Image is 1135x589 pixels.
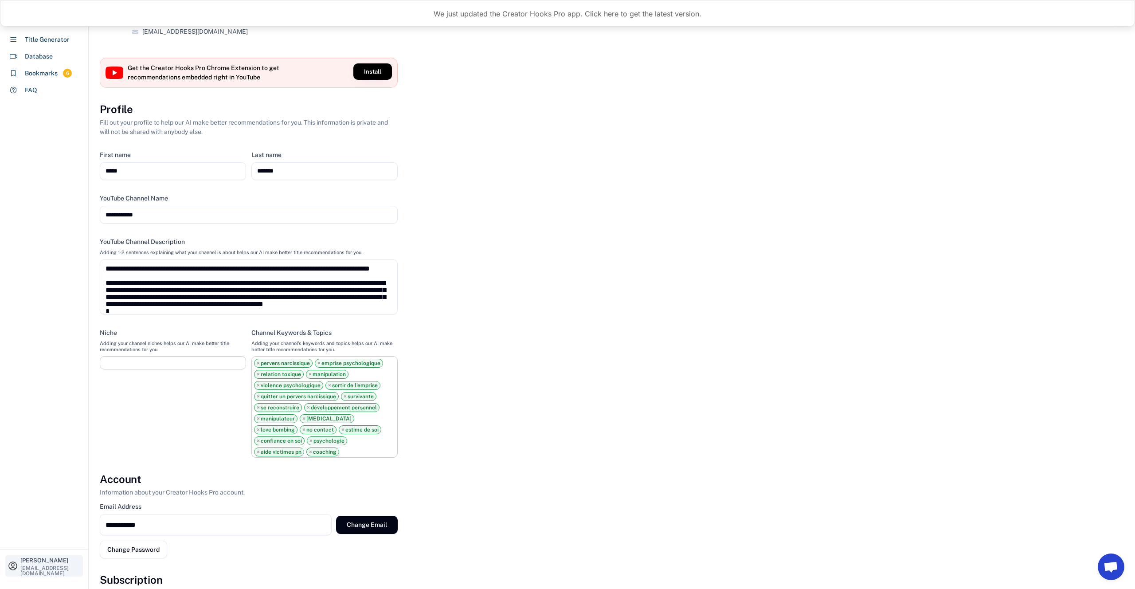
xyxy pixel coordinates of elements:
[341,392,376,401] li: survivante
[100,249,362,255] div: Adding 1-2 sentences explaining what your channel is about helps our AI make better title recomme...
[309,372,312,377] span: ×
[257,427,260,432] span: ×
[100,472,141,487] h3: Account
[254,359,313,368] li: pervers narcissique
[257,405,260,410] span: ×
[307,405,310,410] span: ×
[257,372,260,377] span: ×
[100,329,117,337] div: Niche
[100,102,133,117] h3: Profile
[100,118,398,137] div: Fill out your profile to help our AI make better recommendations for you. This information is pri...
[25,69,58,78] div: Bookmarks
[20,558,81,563] div: [PERSON_NAME]
[100,340,246,353] div: Adding your channel niches helps our AI make better title recommendations for you.
[257,361,260,366] span: ×
[309,449,312,455] span: ×
[300,414,354,423] li: [MEDICAL_DATA]
[257,383,260,388] span: ×
[254,370,304,379] li: relation toxique
[254,414,297,423] li: manipulateur
[336,516,398,534] button: Change Email
[100,488,245,497] div: Information about your Creator Hooks Pro account.
[341,427,344,432] span: ×
[25,35,70,44] div: Title Generator
[106,67,123,79] img: YouTube%20full-color%20icon%202017.svg
[257,394,260,399] span: ×
[100,194,168,202] div: YouTube Channel Name
[254,392,339,401] li: quitter un pervers narcissique
[302,416,305,421] span: ×
[25,52,53,61] div: Database
[257,416,260,421] span: ×
[254,381,323,390] li: violence psychologique
[1098,554,1124,580] a: Bate-papo aberto
[325,381,380,390] li: sortir de l'emprise
[25,86,37,95] div: FAQ
[100,573,163,588] h3: Subscription
[142,27,248,36] div: [EMAIL_ADDRESS][DOMAIN_NAME]
[100,238,185,246] div: YouTube Channel Description
[344,394,347,399] span: ×
[251,329,332,337] div: Channel Keywords & Topics
[257,438,260,444] span: ×
[304,403,380,412] li: développement personnel
[328,383,331,388] span: ×
[254,403,302,412] li: se reconstruire
[100,503,141,510] div: Email Address
[315,359,383,368] li: emprise psychologique
[100,541,167,558] button: Change Password
[339,425,381,434] li: estime de soi
[254,425,297,434] li: love bombing
[251,340,398,353] div: Adding your channel's keywords and topics helps our AI make better title recommendations for you.
[100,151,131,159] div: First name
[306,370,348,379] li: manipulation
[128,63,283,82] div: Get the Creator Hooks Pro Chrome Extension to get recommendations embedded right in YouTube
[307,436,347,445] li: psychologie
[254,436,305,445] li: confiance en soi
[254,448,304,456] li: aide victimes pn
[251,151,282,159] div: Last name
[20,565,81,576] div: [EMAIL_ADDRESS][DOMAIN_NAME]
[257,449,260,455] span: ×
[309,438,313,444] span: ×
[300,425,337,434] li: no contact
[317,361,321,366] span: ×
[306,448,339,456] li: coaching
[353,63,392,80] button: Install
[63,70,72,77] div: 6
[302,427,305,432] span: ×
